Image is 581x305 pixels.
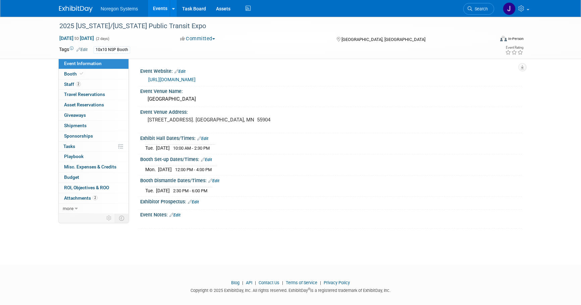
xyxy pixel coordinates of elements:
div: 2025 [US_STATE]/[US_STATE] Public Transit Expo [57,20,484,32]
a: Shipments [59,121,128,131]
span: more [63,206,73,211]
div: 10x10 NSP Booth [94,46,130,53]
span: Budget [64,174,79,180]
span: Sponsorships [64,133,93,139]
span: ROI, Objectives & ROO [64,185,109,190]
span: (2 days) [95,37,109,41]
a: Edit [174,69,186,74]
i: Booth reservation complete [80,72,83,75]
span: 2 [76,82,81,87]
td: [DATE] [156,145,170,152]
span: Misc. Expenses & Credits [64,164,116,169]
div: In-Person [508,36,524,41]
a: [URL][DOMAIN_NAME] [148,77,196,82]
span: to [73,36,80,41]
div: Exhibitor Prospectus: [140,197,522,205]
a: Playbook [59,152,128,162]
span: Playbook [64,154,84,159]
pre: [STREET_ADDRESS]. [GEOGRAPHIC_DATA], MN 55904 [148,117,292,123]
div: Event Website: [140,66,522,75]
a: Terms of Service [286,280,317,285]
div: Event Format [455,35,524,45]
div: Event Venue Address: [140,107,522,115]
span: | [280,280,285,285]
img: Format-Inperson.png [500,36,507,41]
sup: ® [308,287,310,291]
button: Committed [178,35,218,42]
a: Staff2 [59,80,128,90]
a: Edit [188,200,199,204]
div: Event Rating [505,46,523,49]
span: [DATE] [DATE] [59,35,94,41]
span: Attachments [64,195,98,201]
span: | [241,280,245,285]
span: Noregon Systems [101,6,138,11]
div: Event Venue Name: [140,86,522,95]
span: Staff [64,82,81,87]
td: Tue. [145,145,156,152]
td: [DATE] [156,187,170,194]
div: [GEOGRAPHIC_DATA] [145,94,517,104]
span: | [318,280,323,285]
span: 10:00 AM - 2:30 PM [173,146,210,151]
a: Edit [201,157,212,162]
td: [DATE] [158,166,172,173]
span: [GEOGRAPHIC_DATA], [GEOGRAPHIC_DATA] [341,37,425,42]
a: Edit [169,213,180,217]
span: Event Information [64,61,102,66]
span: 2 [93,195,98,200]
td: Tags [59,46,88,54]
div: Event Notes: [140,210,522,218]
a: Sponsorships [59,131,128,141]
a: Attachments2 [59,193,128,203]
a: Edit [76,47,88,52]
span: Tasks [63,144,75,149]
span: Asset Reservations [64,102,104,107]
td: Tue. [145,187,156,194]
td: Personalize Event Tab Strip [103,214,115,222]
a: Travel Reservations [59,90,128,100]
a: Edit [208,179,219,183]
td: Toggle Event Tabs [115,214,129,222]
div: Booth Set-up Dates/Times: [140,154,522,163]
img: ExhibitDay [59,6,93,12]
a: Blog [231,280,240,285]
a: Budget [59,172,128,183]
span: 12:00 PM - 4:00 PM [175,167,212,172]
div: Exhibit Hall Dates/Times: [140,133,522,142]
a: Event Information [59,59,128,69]
img: Johana Gil [503,2,516,15]
div: Booth Dismantle Dates/Times: [140,175,522,184]
span: Booth [64,71,85,77]
a: API [246,280,252,285]
a: Edit [197,136,208,141]
a: Search [463,3,494,15]
a: Booth [59,69,128,79]
a: Privacy Policy [324,280,350,285]
a: Asset Reservations [59,100,128,110]
span: | [253,280,258,285]
span: Giveaways [64,112,86,118]
a: Contact Us [259,280,279,285]
span: 2:30 PM - 6:00 PM [173,188,207,193]
a: Giveaways [59,110,128,120]
a: Tasks [59,142,128,152]
a: more [59,204,128,214]
a: Misc. Expenses & Credits [59,162,128,172]
a: ROI, Objectives & ROO [59,183,128,193]
span: Search [472,6,488,11]
span: Travel Reservations [64,92,105,97]
span: Shipments [64,123,87,128]
td: Mon. [145,166,158,173]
